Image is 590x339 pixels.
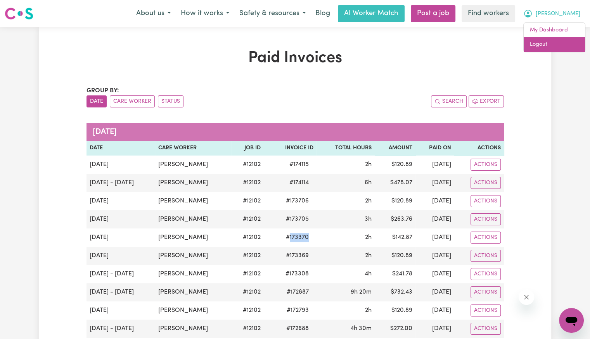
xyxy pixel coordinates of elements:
th: Invoice ID [264,141,317,156]
span: # 172887 [282,287,313,297]
td: [DATE] - [DATE] [87,265,155,283]
td: [DATE] [415,192,454,210]
td: # 12102 [231,283,264,301]
td: [PERSON_NAME] [155,265,231,283]
td: # 12102 [231,301,264,320]
button: About us [131,5,176,22]
td: # 12102 [231,156,264,174]
button: Actions [471,232,501,244]
td: $ 478.07 [375,174,415,192]
button: Actions [471,213,501,225]
button: Actions [471,177,501,189]
td: # 12102 [231,174,264,192]
a: Logout [524,37,585,52]
th: Job ID [231,141,264,156]
a: Careseekers logo [5,5,33,22]
span: 2 hours [365,234,372,240]
td: $ 120.89 [375,301,415,320]
span: Group by: [87,88,119,94]
span: # 172793 [282,306,313,315]
td: # 12102 [231,320,264,338]
span: 2 hours [365,307,372,313]
span: # 174114 [285,178,313,187]
span: 2 hours [365,253,372,259]
span: [PERSON_NAME] [536,10,580,18]
td: [PERSON_NAME] [155,228,231,247]
span: # 174115 [285,160,313,169]
span: 3 hours [365,216,372,222]
span: # 173369 [281,251,313,260]
h1: Paid Invoices [87,49,504,67]
td: [DATE] [415,210,454,228]
td: $ 120.89 [375,247,415,265]
span: 2 hours [365,161,372,168]
button: Actions [471,304,501,317]
td: $ 272.00 [375,320,415,338]
td: [PERSON_NAME] [155,156,231,174]
td: [DATE] [87,301,155,320]
td: [DATE] [415,283,454,301]
th: Paid On [415,141,454,156]
td: [DATE] - [DATE] [87,174,155,192]
td: [PERSON_NAME] [155,247,231,265]
th: Actions [454,141,503,156]
span: Need any help? [5,5,47,12]
td: [PERSON_NAME] [155,174,231,192]
td: $ 142.87 [375,228,415,247]
a: Post a job [411,5,455,22]
a: My Dashboard [524,23,585,38]
td: # 12102 [231,210,264,228]
td: [DATE] [87,228,155,247]
div: My Account [523,22,585,52]
a: Find workers [462,5,515,22]
iframe: Button to launch messaging window [559,308,584,333]
td: [DATE] - [DATE] [87,320,155,338]
td: [DATE] [415,320,454,338]
td: $ 732.43 [375,283,415,301]
td: [PERSON_NAME] [155,320,231,338]
td: [DATE] [415,156,454,174]
span: # 173308 [281,269,313,278]
th: Total Hours [317,141,375,156]
th: Amount [375,141,415,156]
span: 2 hours [365,198,372,204]
span: # 173705 [281,214,313,224]
td: $ 120.89 [375,192,415,210]
td: [DATE] [415,228,454,247]
span: # 173370 [281,233,313,242]
button: Actions [471,159,501,171]
button: sort invoices by care worker [110,95,155,107]
td: # 12102 [231,228,264,247]
td: [PERSON_NAME] [155,210,231,228]
button: My Account [518,5,585,22]
td: [DATE] [415,247,454,265]
th: Care Worker [155,141,231,156]
button: sort invoices by date [87,95,107,107]
td: # 12102 [231,247,264,265]
button: Actions [471,195,501,207]
button: Search [431,95,467,107]
span: 6 hours [365,180,372,186]
th: Date [87,141,155,156]
button: Actions [471,268,501,280]
span: 9 hours 20 minutes [351,289,372,295]
button: Safety & resources [234,5,311,22]
button: Export [469,95,504,107]
td: [DATE] [87,247,155,265]
img: Careseekers logo [5,7,33,21]
button: sort invoices by paid status [158,95,183,107]
td: [DATE] [87,192,155,210]
td: # 12102 [231,265,264,283]
td: [DATE] [415,174,454,192]
td: [PERSON_NAME] [155,192,231,210]
td: $ 263.76 [375,210,415,228]
td: [DATE] [415,265,454,283]
span: # 173706 [281,196,313,206]
td: [PERSON_NAME] [155,301,231,320]
button: Actions [471,250,501,262]
iframe: Close message [519,289,534,305]
td: $ 120.89 [375,156,415,174]
a: AI Worker Match [338,5,405,22]
span: # 172688 [282,324,313,333]
td: [DATE] [415,301,454,320]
